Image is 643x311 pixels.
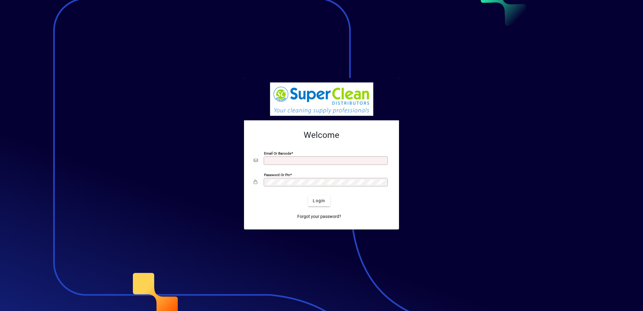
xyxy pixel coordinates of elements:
[264,172,290,177] mat-label: Password or Pin
[297,213,341,220] span: Forgot your password?
[313,198,325,204] span: Login
[254,130,389,140] h2: Welcome
[295,211,344,222] a: Forgot your password?
[308,196,330,206] button: Login
[264,151,291,155] mat-label: Email or Barcode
